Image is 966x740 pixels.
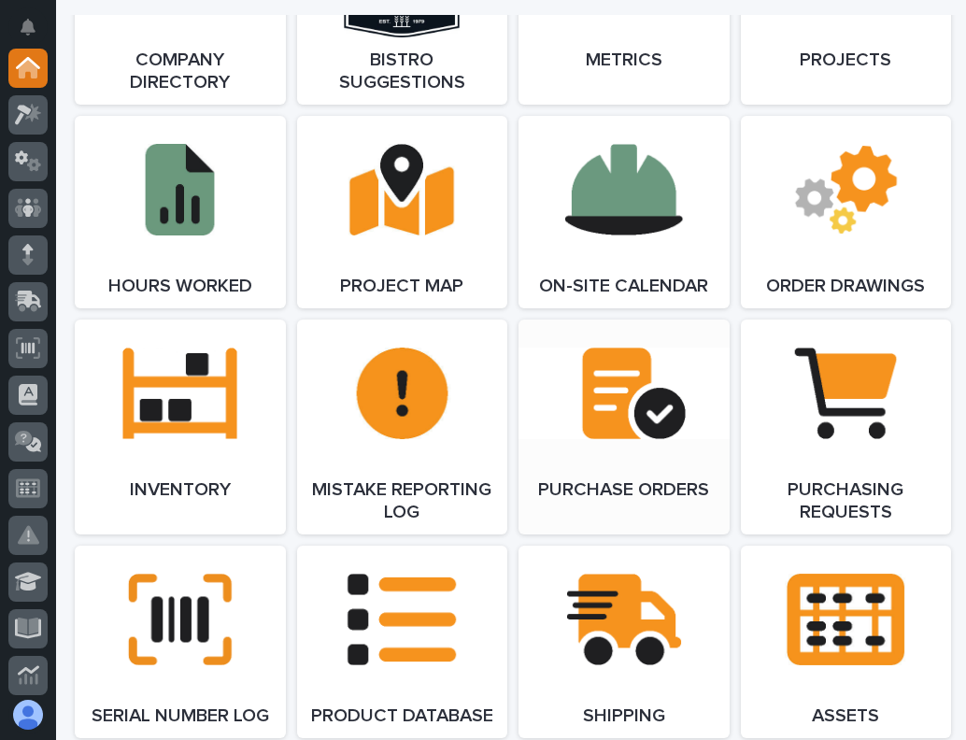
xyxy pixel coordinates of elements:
[8,695,48,734] button: users-avatar
[741,320,952,534] a: Purchasing Requests
[75,116,286,308] a: Hours Worked
[519,546,730,738] a: Shipping
[519,116,730,308] a: On-Site Calendar
[297,320,508,534] a: Mistake Reporting Log
[75,546,286,738] a: Serial Number Log
[741,546,952,738] a: Assets
[23,19,48,49] div: Notifications
[741,116,952,308] a: Order Drawings
[297,546,508,738] a: Product Database
[75,320,286,534] a: Inventory
[519,320,730,534] a: Purchase Orders
[297,116,508,308] a: Project Map
[8,7,48,47] button: Notifications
